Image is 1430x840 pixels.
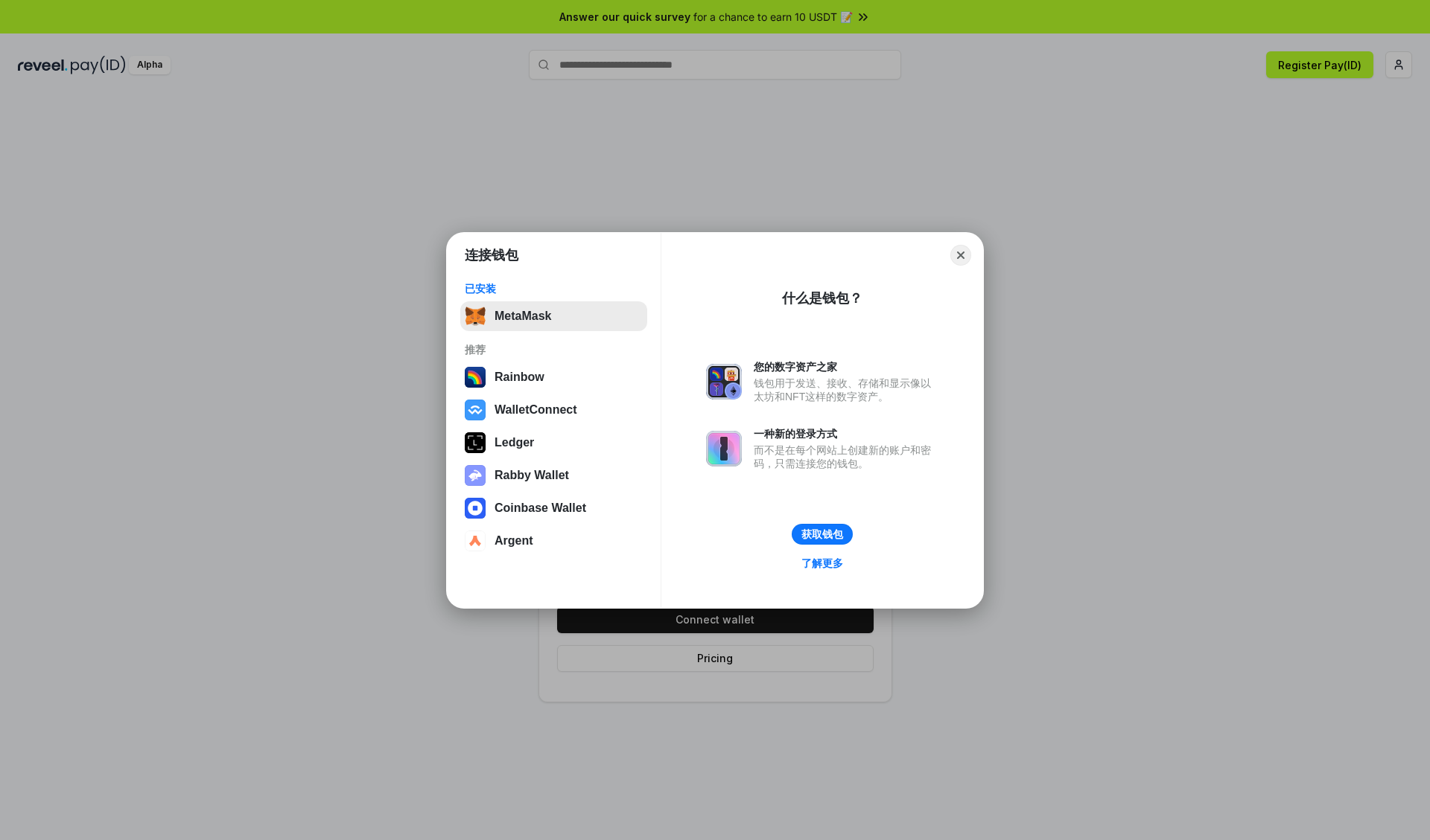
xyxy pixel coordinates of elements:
[495,436,534,449] div: Ledger
[495,501,586,515] div: Coinbase Wallet
[465,367,486,388] img: svg+xml,%3Csvg%20width%3D%22120%22%20height%3D%22120%22%20viewBox%3D%220%200%20120%20120%22%20fil...
[950,245,971,266] button: Close
[460,461,647,490] button: Rabby Wallet
[754,360,938,373] div: 您的数字资产之家
[460,395,647,425] button: WalletConnect
[792,554,852,573] a: 了解更多
[465,343,643,356] div: 推荐
[465,530,486,551] img: svg+xml,%3Csvg%20width%3D%2228%22%20height%3D%2228%22%20viewBox%3D%220%200%2028%2028%22%20fill%3D...
[465,246,518,264] h1: 连接钱包
[801,528,843,541] div: 获取钱包
[465,306,486,327] img: svg+xml,%3Csvg%20fill%3D%22none%22%20height%3D%2233%22%20viewBox%3D%220%200%2035%2033%22%20width%...
[706,364,742,400] img: svg+xml,%3Csvg%20xmlns%3D%22http%3A%2F%2Fwww.w3.org%2F2000%2Fsvg%22%20fill%3D%22none%22%20viewBox...
[465,400,486,420] img: svg+xml,%3Csvg%20width%3D%2228%22%20height%3D%2228%22%20viewBox%3D%220%200%2028%2028%22%20fill%3D...
[782,289,862,307] div: 什么是钱包？
[801,557,843,570] div: 了解更多
[460,362,647,392] button: Rainbow
[465,465,486,486] img: svg+xml,%3Csvg%20xmlns%3D%22http%3A%2F%2Fwww.w3.org%2F2000%2Fsvg%22%20fill%3D%22none%22%20viewBox...
[792,524,853,545] button: 获取钱包
[754,376,938,403] div: 钱包用于发送、接收、存储和显示像以太坊和NFT这样的数字资产。
[495,534,533,548] div: Argent
[495,403,577,417] div: WalletConnect
[460,493,647,523] button: Coinbase Wallet
[465,498,486,519] img: svg+xml,%3Csvg%20width%3D%2228%22%20height%3D%2228%22%20viewBox%3D%220%200%2028%2028%22%20fill%3D...
[495,310,551,323] div: MetaMask
[460,428,647,458] button: Ledger
[460,526,647,556] button: Argent
[465,282,643,295] div: 已安装
[465,432,486,453] img: svg+xml,%3Csvg%20xmlns%3D%22http%3A%2F%2Fwww.w3.org%2F2000%2Fsvg%22%20width%3D%2228%22%20height%3...
[754,443,938,470] div: 而不是在每个网站上创建新的账户和密码，只需连接您的钱包。
[495,371,544,384] div: Rainbow
[706,431,742,467] img: svg+xml,%3Csvg%20xmlns%3D%22http%3A%2F%2Fwww.w3.org%2F2000%2Fsvg%22%20fill%3D%22none%22%20viewBox...
[460,301,647,331] button: MetaMask
[495,469,569,482] div: Rabby Wallet
[754,427,938,440] div: 一种新的登录方式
